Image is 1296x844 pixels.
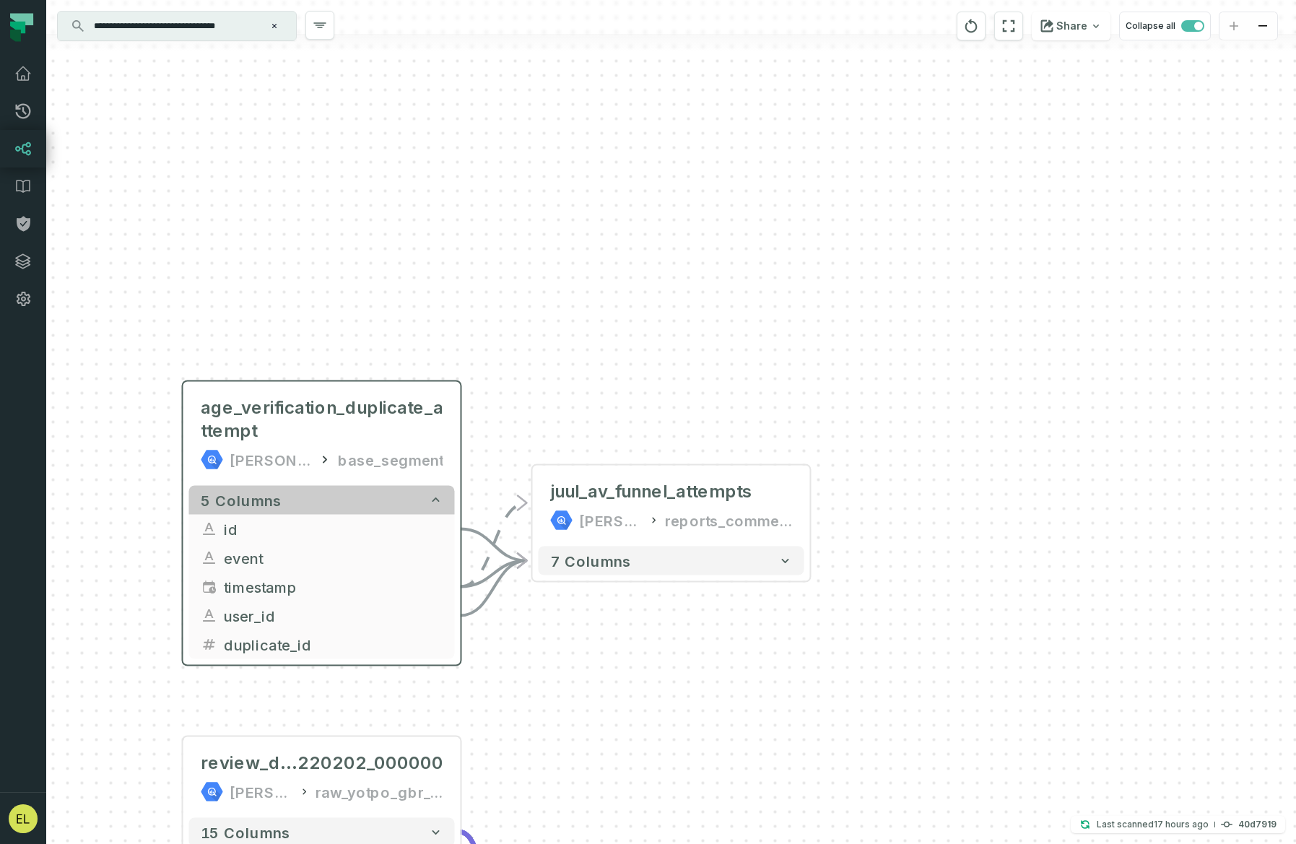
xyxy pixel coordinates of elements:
[224,634,443,656] span: duplicate_id
[224,547,443,569] span: event
[297,752,443,775] span: 220202_000000
[1119,12,1211,40] button: Collapse all
[579,509,643,532] div: juul-warehouse
[201,636,218,653] span: integer
[189,515,455,544] button: id
[189,573,455,601] button: timestamp
[1238,820,1277,829] h4: 40d7919
[461,503,527,587] g: Edge from 8807f99067ecd535fbc71171918357fa to 0f947dddc305deada07797c4e0adadfd
[267,19,282,33] button: Clear search query
[189,630,455,659] button: duplicate_id
[201,492,282,509] span: 5 columns
[665,509,792,532] div: reports_commercial
[189,544,455,573] button: event
[224,518,443,540] span: id
[9,804,38,833] img: avatar of Eddie Lam
[1097,817,1209,832] p: Last scanned
[316,780,443,804] div: raw_yotpo_gbr_v2
[1248,12,1277,40] button: zoom out
[1071,816,1285,833] button: Last scanned[DATE] 11:25:03 PM40d7919
[224,605,443,627] span: user_id
[230,448,312,471] div: juul-warehouse
[550,480,752,503] div: juul_av_funnel_attempts
[201,396,443,443] span: age_verification_duplicate_attempt
[201,607,218,625] span: string
[230,780,293,804] div: juul-warehouse
[201,521,218,538] span: string
[550,552,631,570] span: 7 columns
[201,824,290,841] span: 15 columns
[189,601,455,630] button: user_id
[201,752,443,775] div: review_discontinued_20220202_000000
[1032,12,1110,40] button: Share
[461,561,527,616] g: Edge from 8807f99067ecd535fbc71171918357fa to 0f947dddc305deada07797c4e0adadfd
[201,549,218,567] span: string
[224,576,443,598] span: timestamp
[338,448,443,471] div: base_segment
[1154,819,1209,830] relative-time: Sep 7, 2025, 11:25 PM EDT
[461,561,527,587] g: Edge from 8807f99067ecd535fbc71171918357fa to 0f947dddc305deada07797c4e0adadfd
[201,752,297,775] span: review_discontinued_20
[461,529,527,561] g: Edge from 8807f99067ecd535fbc71171918357fa to 0f947dddc305deada07797c4e0adadfd
[201,578,218,596] span: timestamp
